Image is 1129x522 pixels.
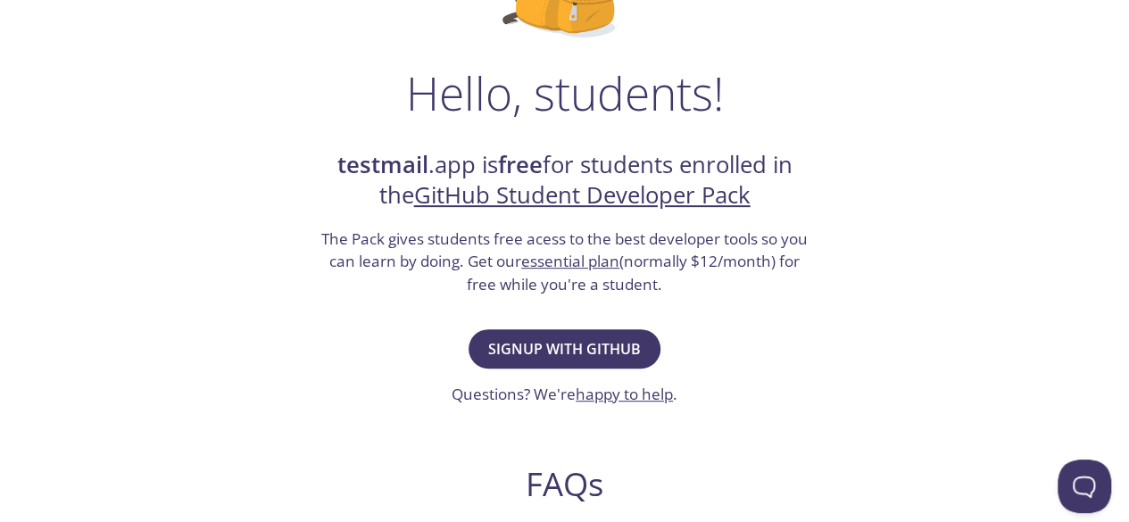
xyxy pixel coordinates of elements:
[469,329,660,369] button: Signup with GitHub
[1058,460,1111,513] iframe: Help Scout Beacon - Open
[576,384,673,404] a: happy to help
[521,251,619,271] a: essential plan
[488,336,641,361] span: Signup with GitHub
[498,149,543,180] strong: free
[337,149,428,180] strong: testmail
[320,150,810,211] h2: .app is for students enrolled in the
[414,179,751,211] a: GitHub Student Developer Pack
[452,383,677,406] h3: Questions? We're .
[320,228,810,296] h3: The Pack gives students free acess to the best developer tools so you can learn by doing. Get our...
[406,66,724,120] h1: Hello, students!
[222,464,908,504] h2: FAQs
